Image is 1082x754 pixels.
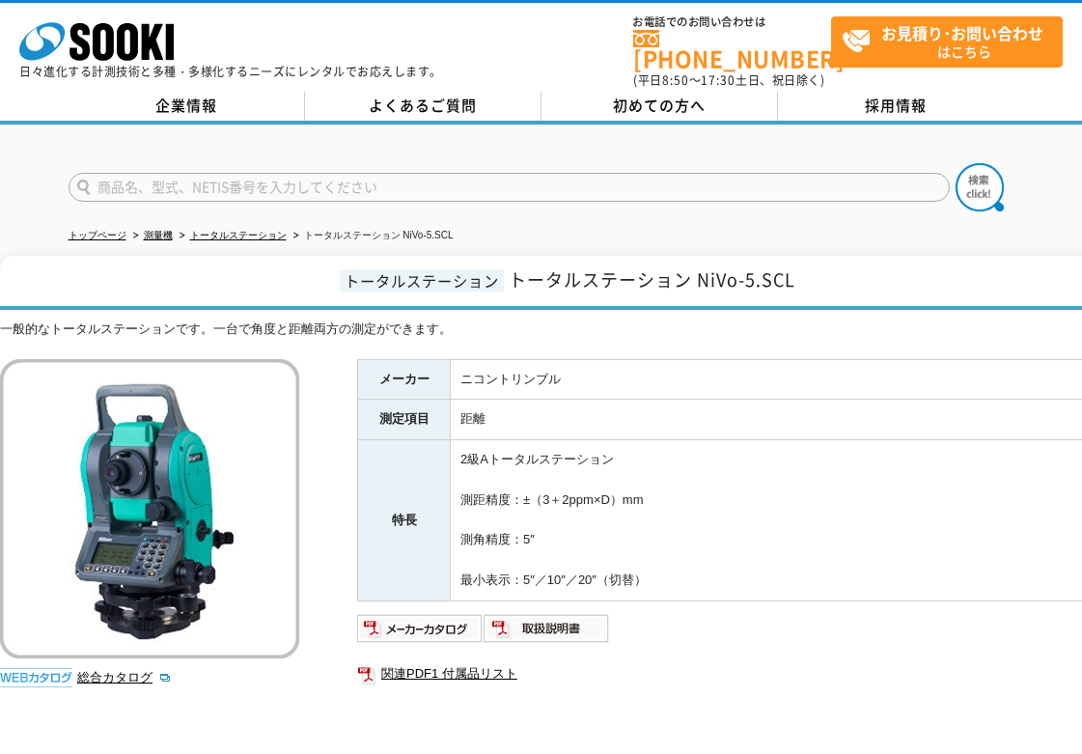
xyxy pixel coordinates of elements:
a: 測量機 [144,230,173,240]
input: 商品名、型式、NETIS番号を入力してください [69,173,950,202]
a: メーカーカタログ [357,626,484,640]
span: お電話でのお問い合わせは [633,16,831,28]
a: 取扱説明書 [484,626,610,640]
img: btn_search.png [956,163,1004,211]
a: トップページ [69,230,126,240]
span: トータルステーション [340,269,504,292]
span: 初めての方へ [613,95,706,116]
th: 特長 [358,440,451,601]
span: (平日 ～ 土日、祝日除く) [633,71,824,89]
span: 17:30 [701,71,735,89]
span: 8:50 [662,71,689,89]
img: 取扱説明書 [484,613,610,644]
img: メーカーカタログ [357,613,484,644]
a: お見積り･お問い合わせはこちら [831,16,1063,68]
th: メーカー [358,359,451,400]
a: 総合カタログ [77,670,172,684]
th: 測定項目 [358,400,451,440]
a: よくあるご質問 [305,92,541,121]
span: トータルステーション NiVo-5.SCL [509,266,795,293]
p: 日々進化する計測技術と多種・多様化するニーズにレンタルでお応えします。 [19,66,442,77]
a: 採用情報 [778,92,1014,121]
a: 初めての方へ [541,92,778,121]
a: トータルステーション [190,230,287,240]
strong: お見積り･お問い合わせ [881,21,1043,44]
li: トータルステーション NiVo-5.SCL [290,226,454,246]
span: はこちら [842,17,1062,66]
a: [PHONE_NUMBER] [633,30,831,70]
a: 企業情報 [69,92,305,121]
